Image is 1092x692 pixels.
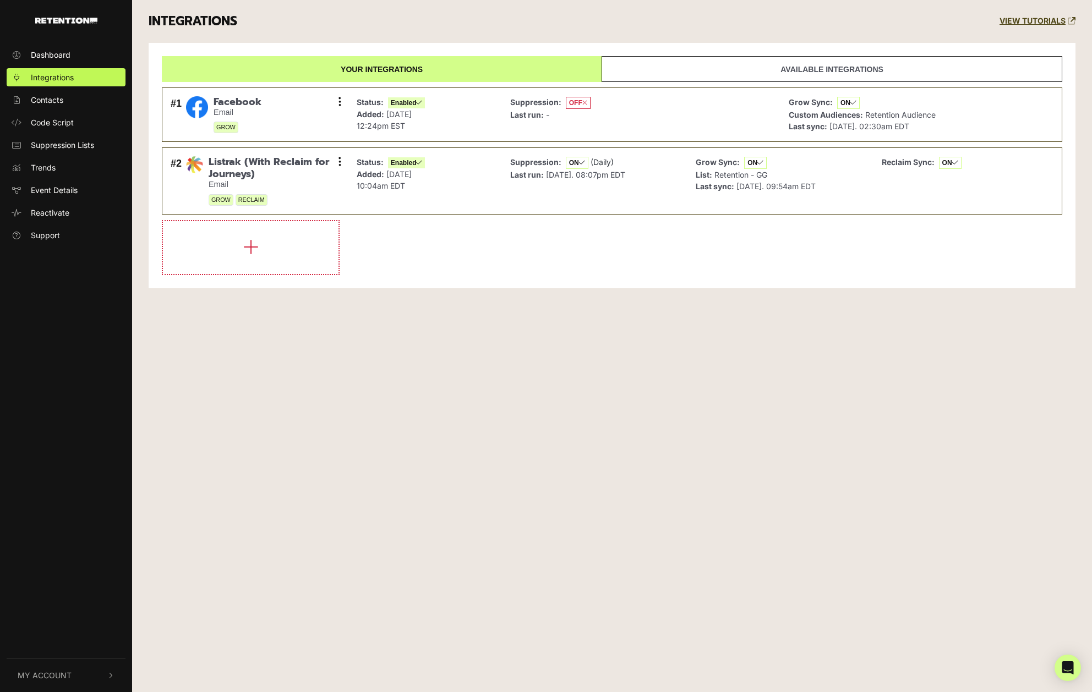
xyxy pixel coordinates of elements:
[546,170,625,179] span: [DATE]. 08:07pm EDT
[357,109,412,130] span: [DATE] 12:24pm EST
[7,181,125,199] a: Event Details
[789,110,863,119] strong: Custom Audiences:
[566,97,591,109] span: OFF
[1000,17,1075,26] a: VIEW TUTORIALS
[7,46,125,64] a: Dashboard
[35,18,97,24] img: Retention.com
[789,97,833,107] strong: Grow Sync:
[7,204,125,222] a: Reactivate
[591,157,614,167] span: (Daily)
[939,157,962,169] span: ON
[510,110,544,119] strong: Last run:
[696,157,740,167] strong: Grow Sync:
[7,158,125,177] a: Trends
[510,170,544,179] strong: Last run:
[829,122,909,131] span: [DATE]. 02:30am EDT
[7,91,125,109] a: Contacts
[546,110,549,119] span: -
[837,97,860,109] span: ON
[7,136,125,154] a: Suppression Lists
[209,156,340,180] span: Listrak (With Reclaim for Journeys)
[186,156,203,173] img: Listrak (With Reclaim for Journeys)
[696,182,734,191] strong: Last sync:
[7,113,125,131] a: Code Script
[162,56,602,82] a: Your integrations
[31,229,60,241] span: Support
[186,96,208,118] img: Facebook
[357,169,384,179] strong: Added:
[602,56,1062,82] a: Available integrations
[149,14,237,29] h3: INTEGRATIONS
[357,109,384,119] strong: Added:
[171,156,182,205] div: #2
[7,658,125,692] button: My Account
[388,157,425,168] span: Enabled
[236,194,267,206] span: RECLAIM
[357,97,384,107] strong: Status:
[1055,655,1081,681] div: Open Intercom Messenger
[744,157,767,169] span: ON
[18,669,72,681] span: My Account
[865,110,936,119] span: Retention Audience
[882,157,935,167] strong: Reclaim Sync:
[31,94,63,106] span: Contacts
[31,72,74,83] span: Integrations
[510,97,561,107] strong: Suppression:
[209,180,340,189] small: Email
[171,96,182,134] div: #1
[214,96,261,108] span: Facebook
[714,170,767,179] span: Retention - GG
[31,49,70,61] span: Dashboard
[357,157,384,167] strong: Status:
[789,122,827,131] strong: Last sync:
[566,157,588,169] span: ON
[7,68,125,86] a: Integrations
[510,157,561,167] strong: Suppression:
[31,117,74,128] span: Code Script
[388,97,425,108] span: Enabled
[7,226,125,244] a: Support
[209,194,233,206] span: GROW
[214,122,238,133] span: GROW
[31,162,56,173] span: Trends
[31,184,78,196] span: Event Details
[696,170,712,179] strong: List:
[31,139,94,151] span: Suppression Lists
[736,182,816,191] span: [DATE]. 09:54am EDT
[31,207,69,218] span: Reactivate
[214,108,261,117] small: Email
